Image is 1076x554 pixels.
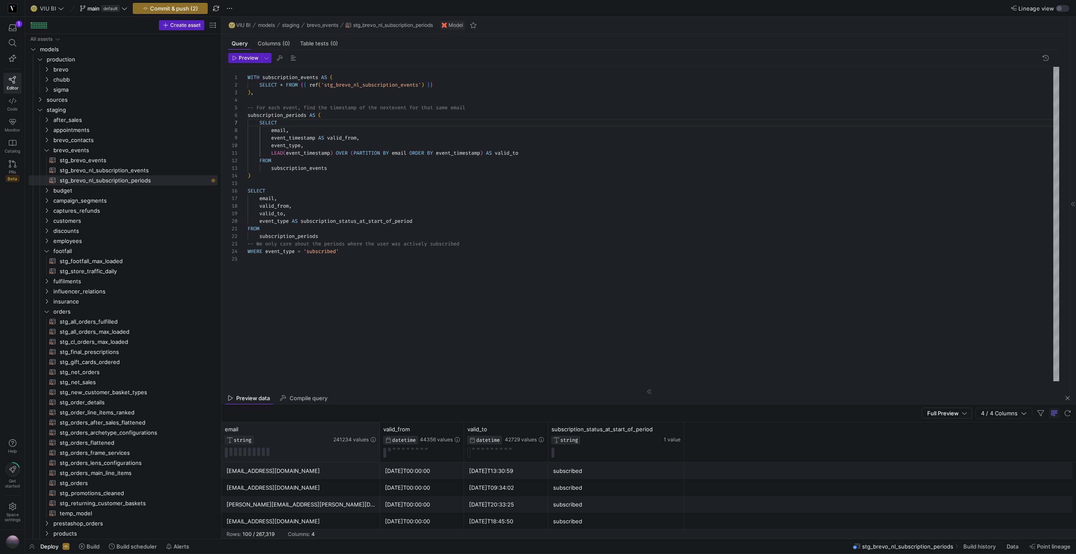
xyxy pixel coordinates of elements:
[228,255,237,263] div: 25
[385,463,459,479] div: [DATE]T00:00:00
[236,22,251,28] span: VIU BI
[29,296,218,306] div: Press SPACE to select this row.
[29,448,218,458] a: stg_orders_frame_services​​​​​​​​​​
[392,104,465,111] span: event for that same email
[29,125,218,135] div: Press SPACE to select this row.
[3,20,21,35] button: 1
[29,337,218,347] a: stg_cl_orders_max_loaded​​​​​​​​​​
[162,539,193,554] button: Alerts
[53,519,216,528] span: prestashop_orders
[259,203,289,209] span: valid_from
[60,347,208,357] span: stg_final_prescriptions​​​​​​​​​​
[29,327,218,337] a: stg_all_orders_max_loaded​​​​​​​​​​
[981,410,1021,417] span: 4 / 4 Columns
[5,512,21,522] span: Space settings
[248,104,392,111] span: -- For each event, find the timestamp of the next
[330,74,333,81] span: (
[29,397,218,407] a: stg_order_details​​​​​​​​​​
[53,196,216,206] span: campaign_segments
[495,150,518,156] span: valid_to
[29,3,66,14] button: 🌝VIU BI
[3,1,21,16] a: https://storage.googleapis.com/y42-prod-data-exchange/images/zgRs6g8Sem6LtQCmmHzYBaaZ8bA8vNBoBzxR...
[271,150,283,156] span: LEAD
[29,185,218,195] div: Press SPACE to select this row.
[60,509,208,518] span: temp_model​​​​​​​​​​
[301,142,303,149] span: ,
[30,36,53,42] div: All assets
[259,119,277,126] span: SELECT
[228,248,237,255] div: 24
[330,41,338,46] span: (0)
[271,142,301,149] span: event_type
[29,155,218,165] a: stg_brevo_events​​​​​​​​​​
[560,437,578,443] span: STRING
[29,427,218,438] a: stg_orders_archetype_configurations​​​​​​​​​​
[29,458,218,468] a: stg_orders_lens_configurations​​​​​​​​​​
[228,225,237,232] div: 21
[248,225,259,232] span: FROM
[505,437,537,443] span: 42729 values
[29,54,218,64] div: Press SPACE to select this row.
[3,459,21,492] button: Getstarted
[60,176,208,185] span: stg_brevo_nl_subscription_periods​​​​​​​​​​
[47,55,216,64] span: production
[228,96,237,104] div: 4
[170,22,200,28] span: Create asset
[280,20,301,30] button: staging
[248,187,265,194] span: SELECT
[259,195,274,202] span: email
[29,64,218,74] div: Press SPACE to select this row.
[228,202,237,210] div: 18
[53,297,216,306] span: insurance
[353,22,433,28] span: stg_brevo_nl_subscription_periods
[343,20,435,30] button: stg_brevo_nl_subscription_periods
[228,157,237,164] div: 12
[29,236,218,246] div: Press SPACE to select this row.
[3,499,21,526] a: Spacesettings
[476,437,500,443] span: DATETIME
[227,480,375,496] div: [EMAIL_ADDRESS][DOMAIN_NAME]
[248,74,259,81] span: WITH
[480,150,483,156] span: )
[29,438,218,448] div: Press SPACE to select this row.
[248,240,395,247] span: -- We only care about the periods where the user w
[259,157,271,164] span: FROM
[248,112,306,119] span: subscription_periods
[228,179,237,187] div: 15
[53,145,216,155] span: brevo_events
[283,150,286,156] span: (
[259,218,289,224] span: event_type
[262,74,318,81] span: subscription_events
[5,148,20,153] span: Catalog
[318,112,321,119] span: (
[286,82,298,88] span: FROM
[356,135,359,141] span: ,
[40,5,56,12] span: VIU BI
[60,458,208,468] span: stg_orders_lens_configurations​​​​​​​​​​
[29,508,218,518] a: temp_model​​​​​​​​​​
[53,529,216,538] span: products
[29,417,218,427] a: stg_orders_after_sales_flattened​​​​​​​​​​
[3,136,21,157] a: Catalog
[53,206,216,216] span: captures_refunds
[53,216,216,226] span: customers
[7,448,18,454] span: Help
[53,115,216,125] span: after_sales
[1026,539,1074,554] button: Point lineage
[305,20,340,30] button: brevo_events
[150,5,198,12] span: Commit & push (2)
[283,210,286,217] span: ,
[53,135,216,145] span: brevo_contacts
[976,408,1032,419] button: 4 / 4 Columns
[29,387,218,397] div: Press SPACE to select this row.
[321,74,327,81] span: AS
[3,73,21,94] a: Editor
[301,218,412,224] span: subscription_status_at_start_of_period
[228,89,237,96] div: 3
[336,150,348,156] span: OVER
[53,277,216,286] span: fulfilments
[60,438,208,448] span: stg_orders_flattened​​​​​​​​​​
[258,41,290,46] span: Columns
[53,226,216,236] span: discounts
[60,478,208,488] span: stg_orders​​​​​​​​​​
